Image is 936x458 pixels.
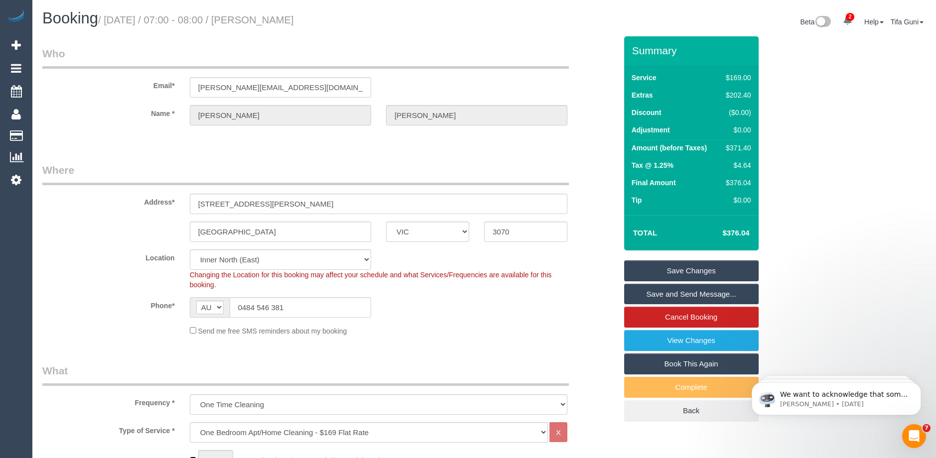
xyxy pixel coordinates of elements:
[42,9,98,27] span: Booking
[624,330,759,351] a: View Changes
[891,18,924,26] a: Tifa Guni
[190,105,371,125] input: First Name*
[386,105,567,125] input: Last Name*
[632,195,642,205] label: Tip
[902,424,926,448] iframe: Intercom live chat
[35,194,182,207] label: Address*
[198,327,347,335] span: Send me free SMS reminders about my booking
[35,77,182,91] label: Email*
[737,361,936,431] iframe: Intercom notifications message
[838,10,857,32] a: 2
[722,125,751,135] div: $0.00
[632,143,707,153] label: Amount (before Taxes)
[42,163,569,185] legend: Where
[624,307,759,328] a: Cancel Booking
[624,353,759,374] a: Book This Again
[35,105,182,118] label: Name *
[632,90,653,100] label: Extras
[632,178,676,188] label: Final Amount
[633,229,658,237] strong: Total
[35,422,182,436] label: Type of Service *
[42,363,569,386] legend: What
[800,18,831,26] a: Beta
[35,297,182,311] label: Phone*
[846,13,854,21] span: 2
[632,125,670,135] label: Adjustment
[230,297,371,318] input: Phone*
[632,160,673,170] label: Tax @ 1.25%
[624,284,759,305] a: Save and Send Message...
[35,249,182,263] label: Location
[624,260,759,281] a: Save Changes
[722,143,751,153] div: $371.40
[190,77,371,98] input: Email*
[624,400,759,421] a: Back
[692,229,749,237] h4: $376.04
[722,160,751,170] div: $4.64
[98,14,294,25] small: / [DATE] / 07:00 - 08:00 / [PERSON_NAME]
[35,394,182,408] label: Frequency *
[632,45,754,56] h3: Summary
[190,222,371,242] input: Suburb*
[43,38,172,47] p: Message from Ellie, sent 2w ago
[484,222,567,242] input: Post Code*
[722,178,751,188] div: $376.04
[923,424,931,432] span: 7
[722,73,751,83] div: $169.00
[722,108,751,117] div: ($0.00)
[722,195,751,205] div: $0.00
[43,29,171,165] span: We want to acknowledge that some users may be experiencing lag or slower performance in our softw...
[632,108,662,117] label: Discount
[814,16,831,29] img: New interface
[42,46,569,69] legend: Who
[722,90,751,100] div: $202.40
[632,73,657,83] label: Service
[190,271,552,289] span: Changing the Location for this booking may affect your schedule and what Services/Frequencies are...
[6,10,26,24] img: Automaid Logo
[864,18,884,26] a: Help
